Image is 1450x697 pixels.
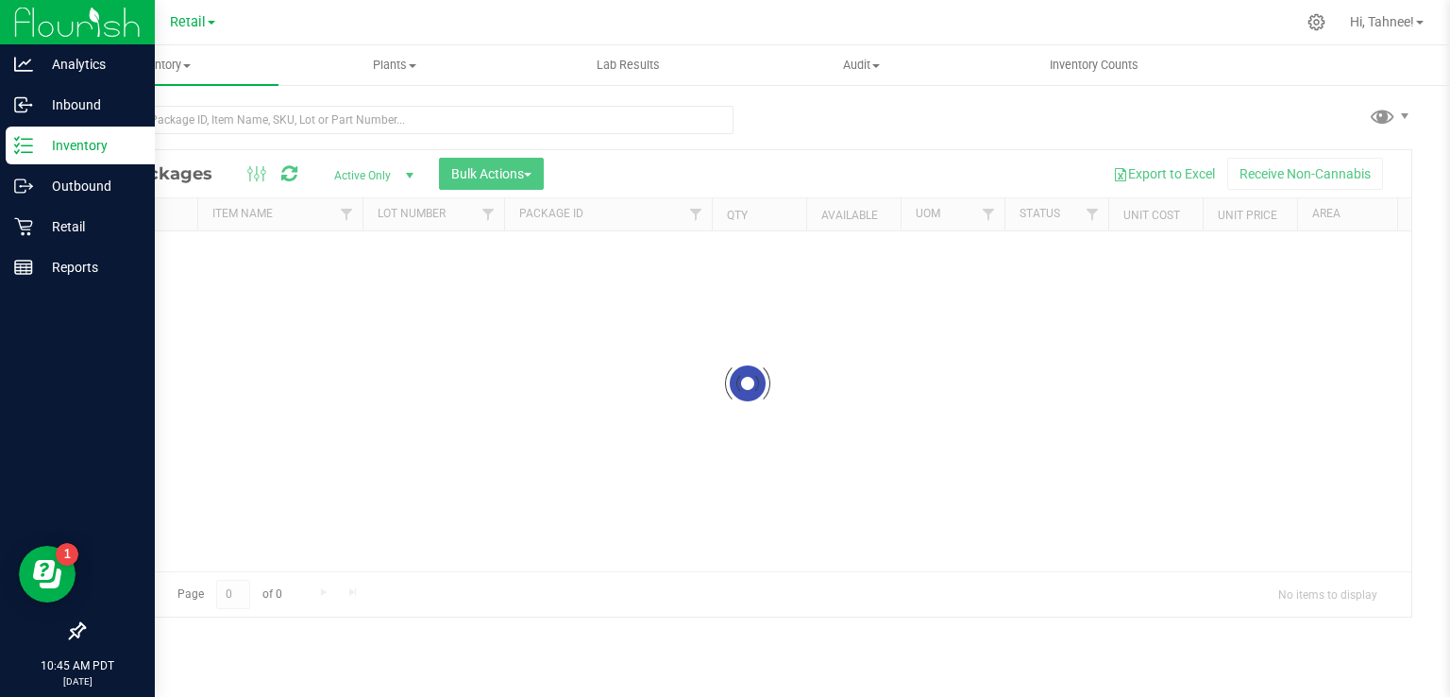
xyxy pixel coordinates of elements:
[8,657,146,674] p: 10:45 AM PDT
[33,215,146,238] p: Retail
[14,55,33,74] inline-svg: Analytics
[8,674,146,688] p: [DATE]
[512,45,745,85] a: Lab Results
[14,217,33,236] inline-svg: Retail
[170,14,206,30] span: Retail
[14,258,33,277] inline-svg: Reports
[978,45,1211,85] a: Inventory Counts
[571,57,685,74] span: Lab Results
[1024,57,1164,74] span: Inventory Counts
[279,57,511,74] span: Plants
[33,53,146,76] p: Analytics
[14,177,33,195] inline-svg: Outbound
[14,136,33,155] inline-svg: Inventory
[83,106,733,134] input: Search Package ID, Item Name, SKU, Lot or Part Number...
[278,45,512,85] a: Plants
[33,256,146,279] p: Reports
[45,57,278,74] span: Inventory
[33,175,146,197] p: Outbound
[33,93,146,116] p: Inbound
[745,45,978,85] a: Audit
[33,134,146,157] p: Inventory
[56,543,78,566] iframe: Resource center unread badge
[19,546,76,603] iframe: Resource center
[746,57,977,74] span: Audit
[45,45,278,85] a: Inventory
[14,95,33,114] inline-svg: Inbound
[1305,13,1328,31] div: Manage settings
[1350,14,1414,29] span: Hi, Tahnee!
